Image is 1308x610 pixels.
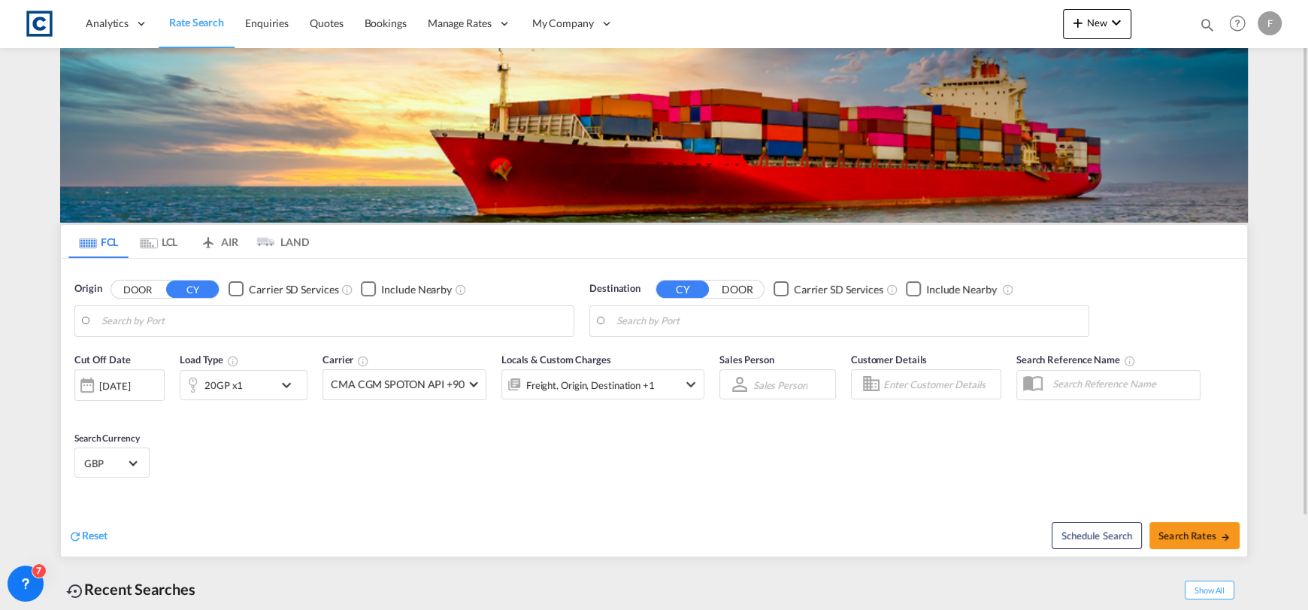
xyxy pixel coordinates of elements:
input: Search by Port [101,310,566,332]
div: Carrier SD Services [794,282,883,297]
md-checkbox: Checkbox No Ink [229,281,338,297]
span: Search Reference Name [1016,354,1136,366]
span: Manage Rates [428,16,492,31]
span: My Company [532,16,594,31]
div: [DATE] [74,369,165,401]
md-tab-item: FCL [68,225,129,258]
div: Freight Origin Destination Factory Stuffingicon-chevron-down [501,369,704,399]
div: Origin DOOR CY Checkbox No InkUnchecked: Search for CY (Container Yard) services for all selected... [61,259,1247,557]
span: Bookings [365,17,407,29]
div: Freight Origin Destination Factory Stuffing [526,375,655,396]
span: Destination [589,281,640,296]
span: CMA CGM SPOTON API +90 [331,377,465,392]
md-checkbox: Checkbox No Ink [361,281,452,297]
md-icon: icon-information-outline [227,355,239,367]
md-checkbox: Checkbox No Ink [906,281,997,297]
span: Sales Person [719,354,774,366]
md-datepicker: Select [74,399,86,420]
div: Recent Searches [60,572,201,606]
span: Carrier [322,354,369,366]
div: icon-magnify [1199,17,1216,39]
div: Carrier SD Services [249,282,338,297]
md-pagination-wrapper: Use the left and right arrow keys to navigate between tabs [68,225,309,258]
span: Customer Details [851,354,927,366]
span: Show All [1185,581,1234,599]
span: Locals & Custom Charges [501,354,611,366]
img: 1fdb9190129311efbfaf67cbb4249bed.jpeg [23,7,56,41]
span: Help [1225,11,1250,36]
button: CY [166,281,219,298]
md-icon: icon-backup-restore [66,582,84,600]
md-tab-item: LAND [249,225,309,258]
md-icon: icon-airplane [199,233,217,244]
input: Search Reference Name [1045,372,1200,395]
div: Include Nearby [381,282,452,297]
div: icon-refreshReset [68,528,107,545]
span: Load Type [180,354,239,366]
div: Include Nearby [926,282,997,297]
div: F [1258,11,1282,35]
button: Search Ratesicon-arrow-right [1149,522,1240,549]
md-icon: icon-plus 400-fg [1069,14,1087,32]
md-select: Select Currency: £ GBPUnited Kingdom Pound [83,452,141,474]
md-icon: Unchecked: Ignores neighbouring ports when fetching rates.Checked : Includes neighbouring ports w... [455,284,467,296]
md-icon: Unchecked: Search for CY (Container Yard) services for all selected carriers.Checked : Search for... [886,284,898,296]
span: Analytics [86,16,129,31]
md-icon: icon-refresh [68,530,82,543]
div: 20GP x1icon-chevron-down [180,370,307,400]
div: [DATE] [99,379,130,393]
span: Search Rates [1158,530,1231,542]
span: GBP [84,457,126,470]
button: DOOR [711,281,764,298]
div: Help [1225,11,1258,38]
span: Reset [82,529,107,542]
md-icon: Unchecked: Ignores neighbouring ports when fetching rates.Checked : Includes neighbouring ports w... [1001,284,1013,296]
md-tab-item: AIR [189,225,249,258]
md-icon: Unchecked: Search for CY (Container Yard) services for all selected carriers.Checked : Search for... [341,284,353,296]
span: Rate Search [169,16,224,29]
img: LCL+%26+FCL+BACKGROUND.png [60,48,1248,223]
span: Cut Off Date [74,354,131,366]
md-icon: icon-arrow-right [1220,532,1231,542]
span: Quotes [310,17,343,29]
input: Enter Customer Details [883,373,996,396]
button: CY [656,281,709,298]
span: Origin [74,281,101,296]
md-icon: icon-magnify [1199,17,1216,33]
md-icon: icon-chevron-down [682,375,700,393]
md-icon: Your search will be saved by the below given name [1124,355,1136,367]
span: Enquiries [245,17,289,29]
button: DOOR [111,281,164,298]
md-icon: The selected Trucker/Carrierwill be displayed in the rate results If the rates are from another f... [357,355,369,367]
md-icon: icon-chevron-down [1107,14,1125,32]
div: 20GP x1 [204,375,243,396]
md-select: Sales Person [752,374,809,396]
input: Search by Port [616,310,1081,332]
span: New [1069,17,1125,29]
md-checkbox: Checkbox No Ink [774,281,883,297]
md-tab-item: LCL [129,225,189,258]
button: Note: By default Schedule search will only considerorigin ports, destination ports and cut off da... [1052,522,1142,549]
md-icon: icon-chevron-down [277,376,303,394]
span: Search Currency [74,432,140,444]
button: icon-plus 400-fgNewicon-chevron-down [1063,9,1131,39]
